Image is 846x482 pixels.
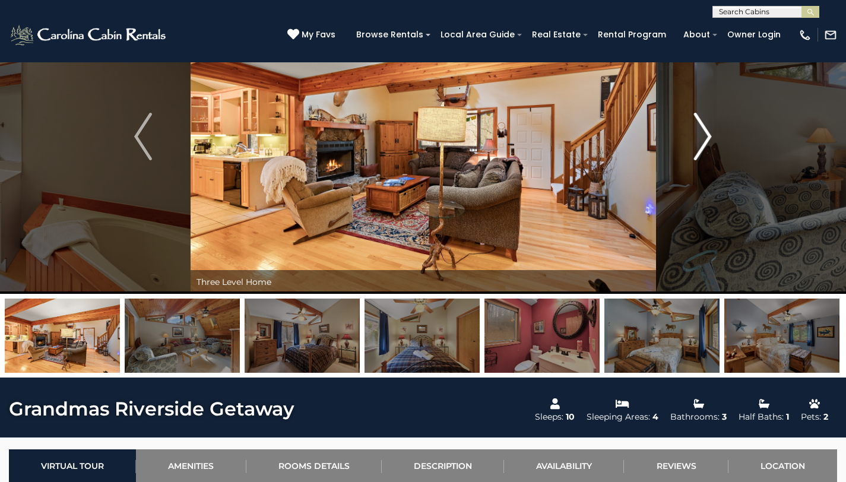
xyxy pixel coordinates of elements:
[136,449,246,482] a: Amenities
[721,26,787,44] a: Owner Login
[302,28,335,41] span: My Favs
[677,26,716,44] a: About
[134,113,152,160] img: arrow
[9,449,136,482] a: Virtual Tour
[125,299,240,373] img: 163364998
[728,449,837,482] a: Location
[365,299,480,373] img: 163365005
[526,26,587,44] a: Real Estate
[504,449,624,482] a: Availability
[287,28,338,42] a: My Favs
[246,449,382,482] a: Rooms Details
[191,270,656,294] div: Three Level Home
[592,26,672,44] a: Rental Program
[5,299,120,373] img: 163364971
[9,23,169,47] img: White-1-2.png
[604,299,720,373] img: 163365003
[245,299,360,373] img: 163365004
[694,113,712,160] img: arrow
[484,299,600,373] img: 163364980
[435,26,521,44] a: Local Area Guide
[350,26,429,44] a: Browse Rentals
[799,28,812,42] img: phone-regular-white.png
[824,28,837,42] img: mail-regular-white.png
[724,299,839,373] img: 163365002
[624,449,728,482] a: Reviews
[382,449,504,482] a: Description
